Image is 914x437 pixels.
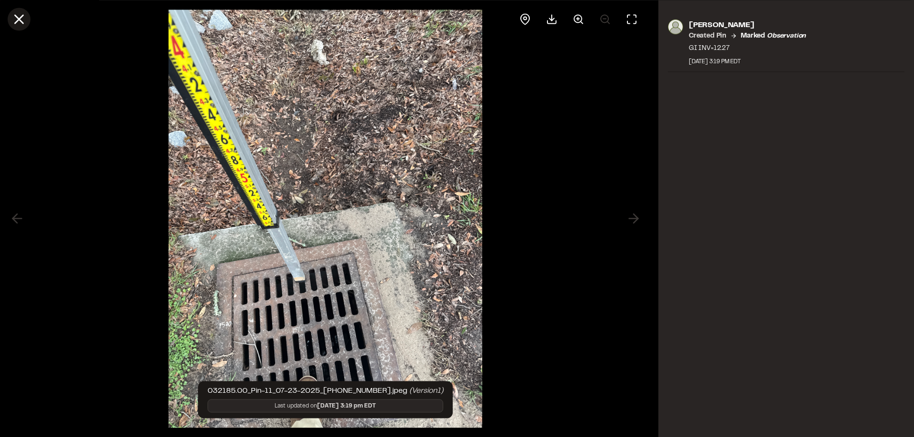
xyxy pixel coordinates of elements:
div: [DATE] 3:19 PM EDT [689,57,806,66]
button: Zoom in [567,8,590,30]
p: Created Pin [689,30,726,41]
div: View pin on map [514,8,536,30]
button: Close modal [8,8,30,30]
img: photo [668,19,683,34]
p: [PERSON_NAME] [689,19,806,30]
button: Toggle Fullscreen [620,8,643,30]
p: Marked [741,30,806,41]
em: observation [767,33,806,39]
p: GI INV=12.27 [689,43,806,53]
